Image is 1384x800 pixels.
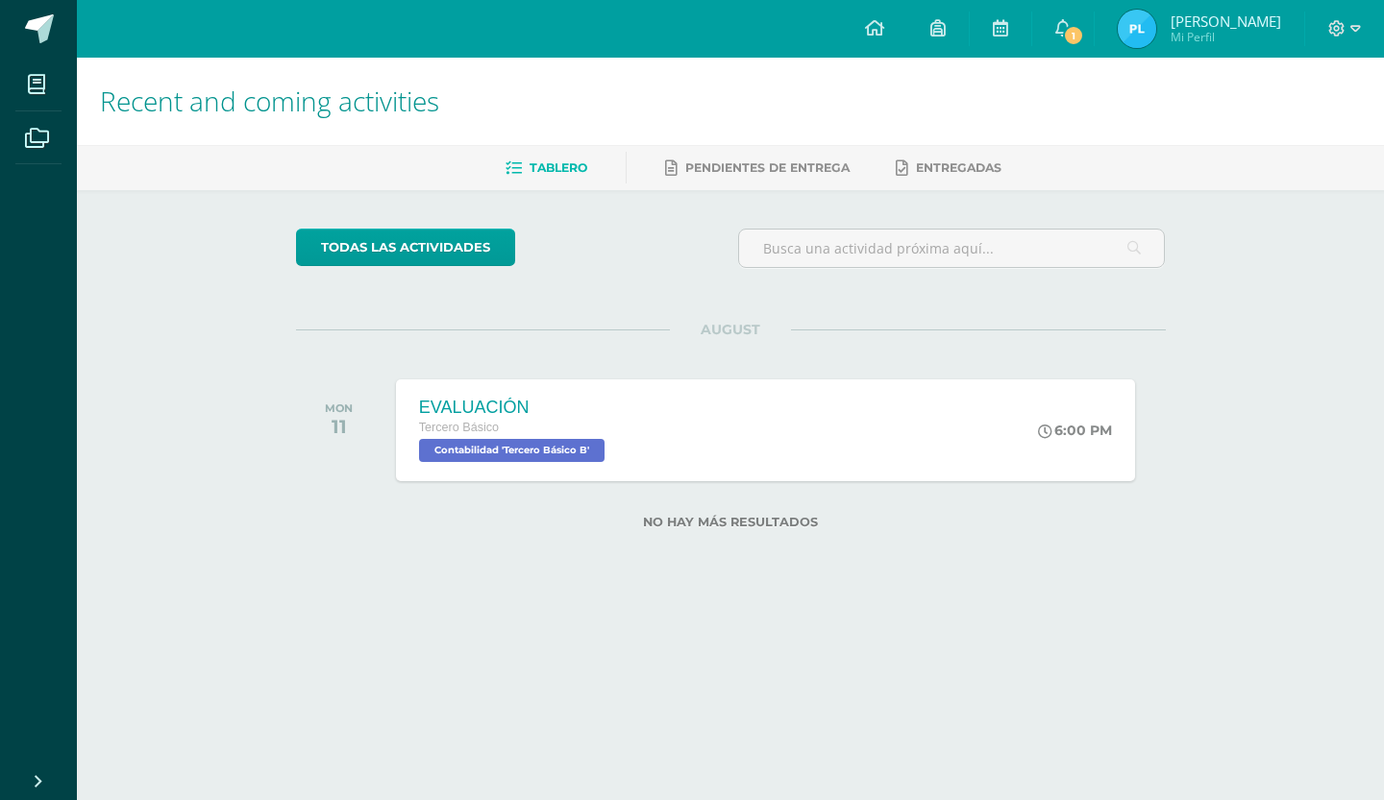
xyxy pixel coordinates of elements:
span: Recent and coming activities [100,83,439,119]
div: EVALUACIÓN [419,398,609,418]
span: Mi Perfil [1171,29,1281,45]
a: Pendientes de entrega [665,153,850,183]
a: Entregadas [896,153,1001,183]
div: 6:00 PM [1038,422,1112,439]
span: 1 [1063,25,1084,46]
div: 11 [325,415,353,438]
a: Tablero [506,153,587,183]
img: 23fb16984e5ab67cc49ece7ec8f2c339.png [1118,10,1156,48]
input: Busca una actividad próxima aquí... [739,230,1165,267]
span: Tablero [530,160,587,175]
span: Entregadas [916,160,1001,175]
span: Contabilidad 'Tercero Básico B' [419,439,605,462]
span: AUGUST [670,321,791,338]
span: [PERSON_NAME] [1171,12,1281,31]
div: MON [325,401,353,415]
a: todas las Actividades [296,229,515,266]
span: Tercero Básico [419,421,499,434]
label: No hay más resultados [296,515,1166,529]
span: Pendientes de entrega [685,160,850,175]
